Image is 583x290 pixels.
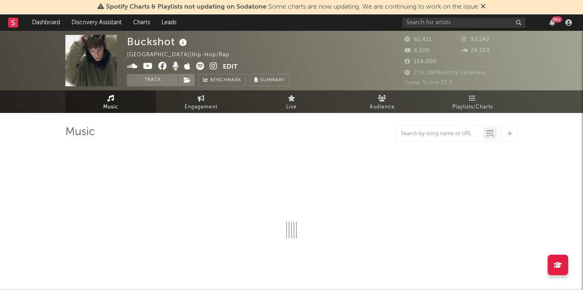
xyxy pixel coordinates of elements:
[127,50,239,60] div: [GEOGRAPHIC_DATA] | Hip-Hop/Rap
[106,4,478,10] span: : Some charts are now updating. We are continuing to work on the issue
[370,102,395,112] span: Audience
[127,74,178,86] button: Track
[405,70,486,76] span: 279,136 Monthly Listeners
[397,131,484,137] input: Search by song name or URL
[210,76,241,85] span: Benchmark
[127,14,156,31] a: Charts
[405,37,432,42] span: 61,411
[246,90,337,113] a: Live
[127,35,189,48] div: Buckshot
[427,90,518,113] a: Playlists/Charts
[250,74,289,86] button: Summary
[199,74,246,86] a: Benchmark
[461,37,490,42] span: 92,242
[405,80,452,85] span: Jump Score: 77.2
[461,48,490,53] span: 24,503
[26,14,66,31] a: Dashboard
[66,14,127,31] a: Discovery Assistant
[156,14,182,31] a: Leads
[452,102,493,112] span: Playlists/Charts
[223,62,238,72] button: Edit
[260,78,285,83] span: Summary
[405,48,430,53] span: 6,500
[552,16,562,23] div: 99 +
[405,59,437,64] span: 154,000
[106,4,266,10] span: Spotify Charts & Playlists not updating on Sodatone
[156,90,246,113] a: Engagement
[65,90,156,113] a: Music
[286,102,297,112] span: Live
[185,102,217,112] span: Engagement
[549,19,555,26] button: 99+
[481,4,486,10] span: Dismiss
[103,102,118,112] span: Music
[402,18,525,28] input: Search for artists
[337,90,427,113] a: Audience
